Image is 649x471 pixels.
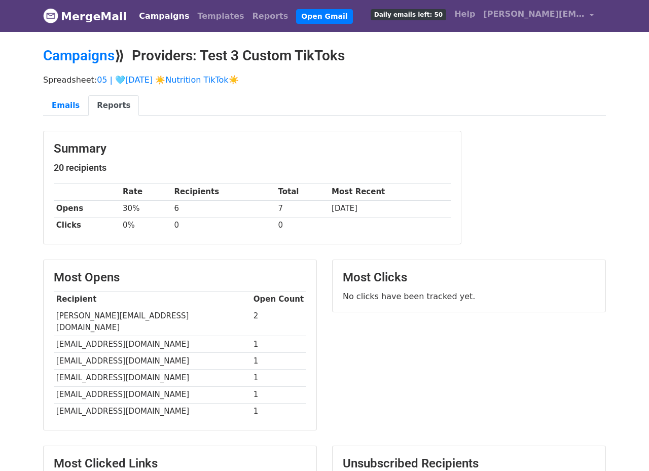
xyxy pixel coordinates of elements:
a: [PERSON_NAME][EMAIL_ADDRESS][DOMAIN_NAME] [479,4,598,28]
th: Recipient [54,291,251,308]
td: 1 [251,403,306,420]
span: [PERSON_NAME][EMAIL_ADDRESS][DOMAIN_NAME] [483,8,585,20]
a: Daily emails left: 50 [367,4,450,24]
td: [PERSON_NAME][EMAIL_ADDRESS][DOMAIN_NAME] [54,308,251,336]
p: No clicks have been tracked yet. [343,291,595,302]
td: 1 [251,386,306,403]
td: 2 [251,308,306,336]
h3: Summary [54,141,451,156]
td: [EMAIL_ADDRESS][DOMAIN_NAME] [54,353,251,370]
td: 7 [276,200,330,217]
a: MergeMail [43,6,127,27]
a: Emails [43,95,88,116]
h3: Most Clicked Links [54,456,306,471]
a: Campaigns [43,47,115,64]
a: 05 | 🩵[DATE] ☀️Nutrition TikTok☀️ [97,75,238,85]
td: 0 [172,217,276,234]
td: 1 [251,336,306,353]
a: Reports [88,95,139,116]
h3: Most Opens [54,270,306,285]
h2: ⟫ Providers: Test 3 Custom TikToks [43,47,606,64]
td: [EMAIL_ADDRESS][DOMAIN_NAME] [54,403,251,420]
a: Open Gmail [296,9,352,24]
h5: 20 recipients [54,162,451,173]
th: Total [276,184,330,200]
td: 0 [276,217,330,234]
th: Most Recent [329,184,451,200]
span: Daily emails left: 50 [371,9,446,20]
h3: Most Clicks [343,270,595,285]
td: [EMAIL_ADDRESS][DOMAIN_NAME] [54,386,251,403]
th: Clicks [54,217,120,234]
a: Reports [248,6,293,26]
th: Rate [120,184,172,200]
th: Recipients [172,184,276,200]
h3: Unsubscribed Recipients [343,456,595,471]
th: Opens [54,200,120,217]
td: [EMAIL_ADDRESS][DOMAIN_NAME] [54,370,251,386]
td: [DATE] [329,200,451,217]
th: Open Count [251,291,306,308]
td: 6 [172,200,276,217]
a: Campaigns [135,6,193,26]
td: 1 [251,353,306,370]
td: 1 [251,370,306,386]
td: 30% [120,200,172,217]
a: Help [450,4,479,24]
a: Templates [193,6,248,26]
p: Spreadsheet: [43,75,606,85]
td: [EMAIL_ADDRESS][DOMAIN_NAME] [54,336,251,353]
td: 0% [120,217,172,234]
img: MergeMail logo [43,8,58,23]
